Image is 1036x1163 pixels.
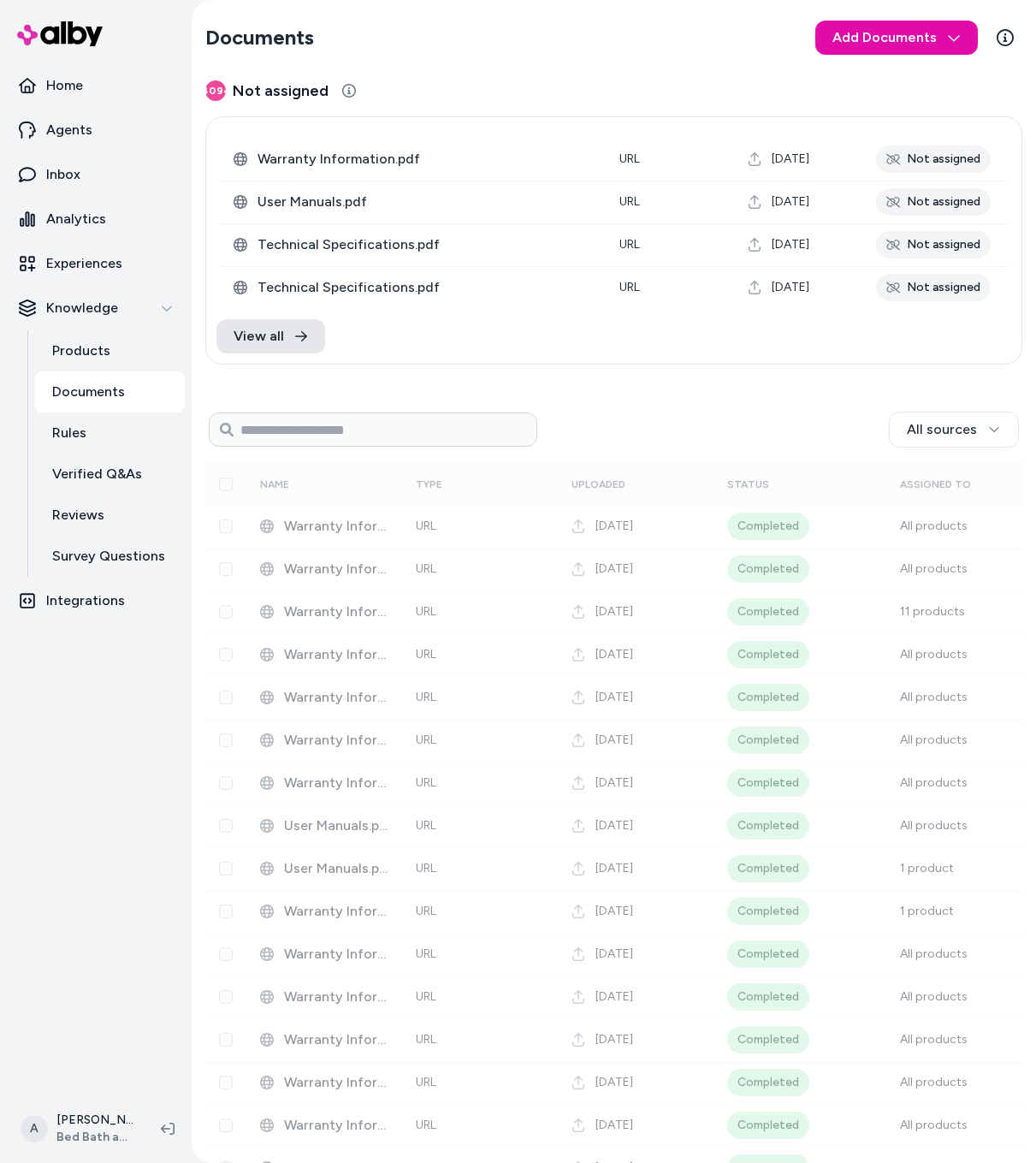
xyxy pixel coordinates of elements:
[219,905,233,918] button: Select row
[900,1032,968,1047] span: All products
[219,478,233,491] button: Select all
[260,987,388,1007] div: Warranty Information.pdf
[46,164,80,185] p: Inbox
[56,1112,133,1129] p: [PERSON_NAME]
[219,648,233,662] button: Select row
[7,110,185,151] a: Agents
[727,769,809,797] div: Completed
[772,279,809,296] span: [DATE]
[216,319,325,353] a: View all
[727,1026,809,1053] div: Completed
[219,1033,233,1047] button: Select row
[595,1031,633,1048] span: [DATE]
[727,812,809,840] div: Completed
[260,1072,388,1093] div: Warranty Information.pdf
[52,505,104,525] p: Reviews
[284,1072,388,1093] span: Warranty Information.pdf
[900,904,954,918] span: 1 product
[284,602,388,622] span: Warranty Information.pdf
[900,818,968,833] span: All products
[727,478,769,490] span: Status
[52,341,110,361] p: Products
[219,691,233,704] button: Select row
[876,145,991,173] div: Not assigned
[727,1112,809,1139] div: Completed
[876,274,991,301] div: Not assigned
[900,1075,968,1089] span: All products
[900,733,968,747] span: All products
[619,151,640,166] span: URL
[17,21,103,46] img: alby Logo
[416,478,442,490] span: Type
[619,280,640,294] span: URL
[233,79,329,103] span: Not assigned
[21,1115,48,1142] span: A
[284,901,388,922] span: Warranty Information.pdf
[219,947,233,961] button: Select row
[7,65,185,106] a: Home
[772,151,809,168] span: [DATE]
[900,861,954,875] span: 1 product
[260,858,388,879] div: User Manuals.pdf
[900,690,968,704] span: All products
[416,904,436,918] span: URL
[219,819,233,833] button: Select row
[7,199,185,240] a: Analytics
[416,1075,436,1089] span: URL
[260,773,388,793] div: Warranty Information.pdf
[619,237,640,252] span: URL
[416,561,436,576] span: URL
[772,236,809,253] span: [DATE]
[219,1118,233,1132] button: Select row
[258,277,592,298] span: Technical Specifications.pdf
[35,330,185,371] a: Products
[258,234,592,255] span: Technical Specifications.pdf
[219,776,233,790] button: Select row
[416,946,436,961] span: URL
[727,1069,809,1096] div: Completed
[727,513,809,540] div: Completed
[416,519,436,533] span: URL
[260,602,388,622] div: Warranty Information.pdf
[260,644,388,665] div: Warranty Information.pdf
[595,518,633,535] span: [DATE]
[260,559,388,579] div: Warranty Information.pdf
[284,1115,388,1136] span: Warranty Information.pdf
[46,75,83,96] p: Home
[900,604,965,619] span: 11 products
[260,901,388,922] div: Warranty Information.pdf
[595,1117,633,1134] span: [DATE]
[416,818,436,833] span: URL
[234,326,284,347] span: View all
[416,1032,436,1047] span: URL
[595,946,633,963] span: [DATE]
[219,862,233,875] button: Select row
[727,898,809,925] div: Completed
[595,817,633,834] span: [DATE]
[219,1076,233,1089] button: Select row
[35,371,185,412] a: Documents
[46,253,122,274] p: Experiences
[10,1101,147,1156] button: A[PERSON_NAME]Bed Bath and Beyond
[284,644,388,665] span: Warranty Information.pdf
[260,816,388,836] div: User Manuals.pdf
[876,231,991,258] div: Not assigned
[46,590,125,611] p: Integrations
[260,1029,388,1050] div: Warranty Information.pdf
[727,684,809,711] div: Completed
[416,733,436,747] span: URL
[7,243,185,284] a: Experiences
[907,419,977,440] span: All sources
[416,604,436,619] span: URL
[46,209,106,229] p: Analytics
[7,288,185,329] button: Knowledge
[35,536,185,577] a: Survey Questions
[727,727,809,754] div: Completed
[727,855,809,882] div: Completed
[284,516,388,537] span: Warranty Information.pdf
[219,733,233,747] button: Select row
[234,277,592,298] div: Technical Specifications.pdf
[900,775,968,790] span: All products
[260,478,388,491] div: Name
[52,382,125,402] p: Documents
